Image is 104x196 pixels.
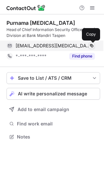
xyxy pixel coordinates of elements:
[6,104,100,115] button: Add to email campaign
[18,107,69,112] span: Add to email campaign
[6,72,100,84] button: save-profile-one-click
[6,4,45,12] img: ContactOut v5.3.10
[6,119,100,128] button: Find work email
[17,121,97,127] span: Find work email
[18,91,87,96] span: AI write personalized message
[16,43,90,49] span: [EMAIL_ADDRESS][MEDICAL_DATA][DOMAIN_NAME]
[6,88,100,100] button: AI write personalized message
[6,27,100,39] div: Head of Chief Information Security Office (CISO) Division at Bank Mandiri Taspen
[6,20,75,26] div: Purnama [MEDICAL_DATA]
[6,132,100,141] button: Notes
[17,134,97,140] span: Notes
[69,53,95,59] button: Reveal Button
[18,75,89,81] div: Save to List / ATS / CRM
